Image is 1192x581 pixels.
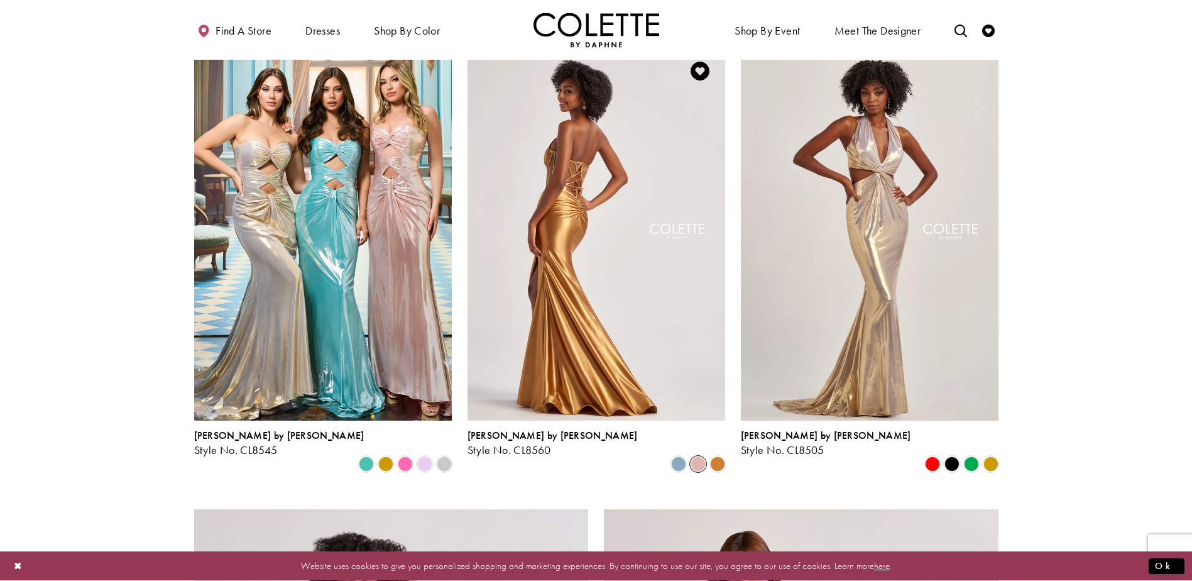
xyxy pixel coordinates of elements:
[944,456,960,472] i: Black
[371,13,443,47] span: Shop by color
[468,443,551,457] span: Style No. CL8560
[8,555,29,577] button: Close Dialog
[302,13,343,47] span: Dresses
[194,430,364,456] div: Colette by Daphne Style No. CL8545
[687,58,713,84] a: Add to Wishlist
[741,429,911,442] span: [PERSON_NAME] by [PERSON_NAME]
[964,456,979,472] i: Emerald
[216,25,271,37] span: Find a store
[378,456,393,472] i: Gold
[417,456,432,472] i: Lilac
[468,430,638,456] div: Colette by Daphne Style No. CL8560
[951,13,970,47] a: Toggle search
[691,456,706,472] i: Dusty Pink
[194,13,275,47] a: Find a store
[194,46,452,421] a: Visit Colette by Daphne Style No. CL8545 Page
[533,13,659,47] a: Visit Home Page
[741,46,998,421] a: Visit Colette by Daphne Style No. CL8505 Page
[979,13,998,47] a: Check Wishlist
[731,13,803,47] span: Shop By Event
[90,558,1102,575] p: Website uses cookies to give you personalized shopping and marketing experiences. By continuing t...
[874,560,890,572] a: here
[710,456,725,472] i: Bronze
[305,25,340,37] span: Dresses
[533,13,659,47] img: Colette by Daphne
[983,456,998,472] i: Gold
[468,429,638,442] span: [PERSON_NAME] by [PERSON_NAME]
[194,429,364,442] span: [PERSON_NAME] by [PERSON_NAME]
[437,456,452,472] i: Silver
[194,443,278,457] span: Style No. CL8545
[468,46,725,421] a: Visit Colette by Daphne Style No. CL8560 Page
[741,430,911,456] div: Colette by Daphne Style No. CL8505
[831,13,924,47] a: Meet the designer
[925,456,940,472] i: Red
[834,25,921,37] span: Meet the designer
[374,25,440,37] span: Shop by color
[671,456,686,472] i: Dusty Blue
[398,456,413,472] i: Pink
[1149,558,1184,574] button: Submit Dialog
[359,456,374,472] i: Aqua
[735,25,800,37] span: Shop By Event
[741,443,824,457] span: Style No. CL8505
